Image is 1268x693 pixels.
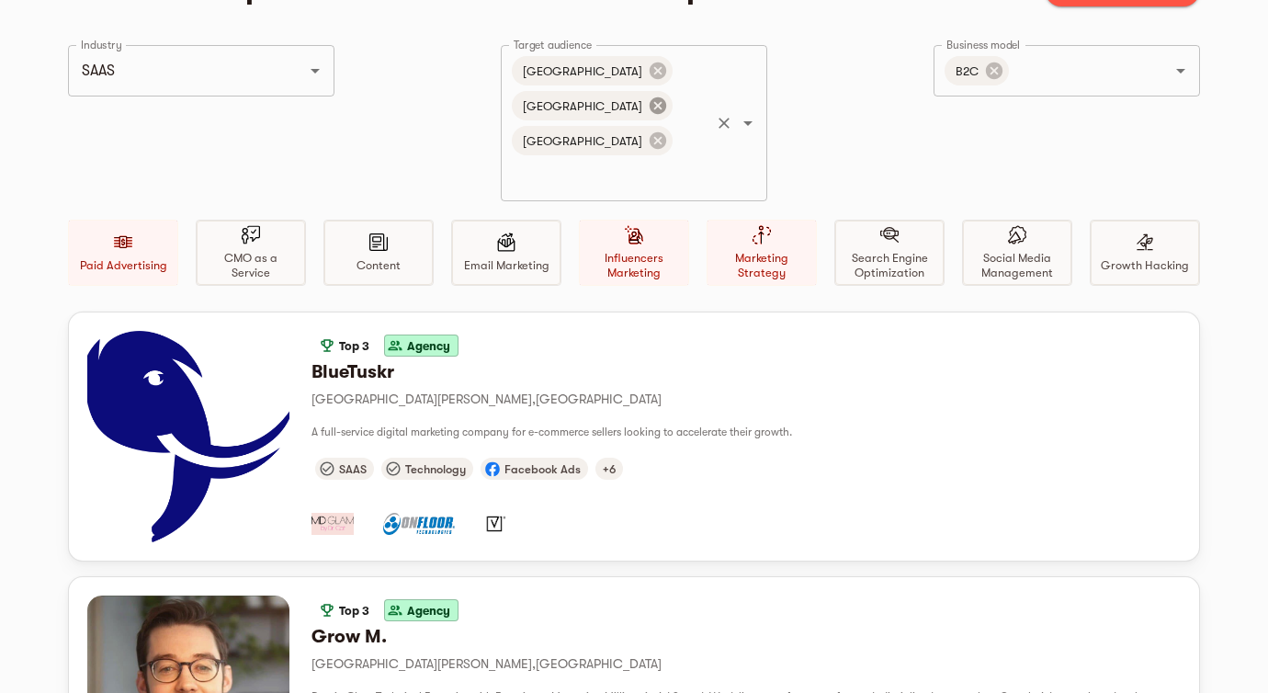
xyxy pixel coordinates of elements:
div: Paid Advertising [68,220,178,286]
div: Growth Hacking [1090,220,1200,286]
span: SAAS [332,462,374,476]
p: CMO as a Service [205,251,297,280]
p: Content [357,258,401,273]
span: Technology [398,462,473,476]
div: MD Glam [311,513,354,535]
button: Open [735,110,761,136]
div: Onfloor Technologies [383,513,455,535]
span: +6 [595,462,623,476]
div: Influencers Marketing [579,220,689,286]
span: [GEOGRAPHIC_DATA] [512,62,653,80]
input: Try Entertainment, Clothing, etc. [76,53,275,88]
p: Email Marketing [464,258,549,273]
img: facebook.svg [484,460,501,477]
span: Top 3 [332,604,377,618]
span: [GEOGRAPHIC_DATA] [512,132,653,150]
h6: BlueTuskr [311,360,1181,384]
span: B2C [945,62,990,80]
div: B2C [945,56,1009,85]
span: A full-service digital marketing company for e-commerce sellers looking to accelerate their growth. [311,426,792,438]
button: Open [1168,58,1194,84]
button: Open [302,58,328,84]
div: Email Marketing [451,220,561,286]
p: Growth Hacking [1101,258,1189,273]
span: Top 3 [332,339,377,353]
div: Social Media Management [962,220,1072,286]
span: [GEOGRAPHIC_DATA] [512,97,653,115]
span: Facebook Ads [497,462,588,476]
p: Search Engine Optimization [843,251,935,280]
div: [GEOGRAPHIC_DATA] [512,126,673,155]
div: IronYun [484,513,506,535]
p: [GEOGRAPHIC_DATA][PERSON_NAME] , [GEOGRAPHIC_DATA] [311,653,1181,675]
div: CMO as a Service [196,220,306,286]
div: Google Ads, Influencers Marketing, $2K - $5K budget, B2C clients, ROAS (Return On Ad Spend), Unit... [595,458,623,480]
h6: Grow M. [311,625,1181,649]
div: Marketing Strategy [707,220,817,286]
div: Search Engine Optimization [834,220,945,286]
button: Clear [711,110,737,136]
span: Agency [400,339,458,353]
p: [GEOGRAPHIC_DATA][PERSON_NAME] , [GEOGRAPHIC_DATA] [311,388,1181,410]
div: Content [323,220,434,286]
button: Top 3AgencyBlueTuskr[GEOGRAPHIC_DATA][PERSON_NAME],[GEOGRAPHIC_DATA]A full-service digital market... [69,312,1199,561]
p: Social Media Management [971,251,1063,280]
div: [GEOGRAPHIC_DATA] [512,56,673,85]
span: Agency [400,604,458,618]
div: [GEOGRAPHIC_DATA] [512,91,673,120]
